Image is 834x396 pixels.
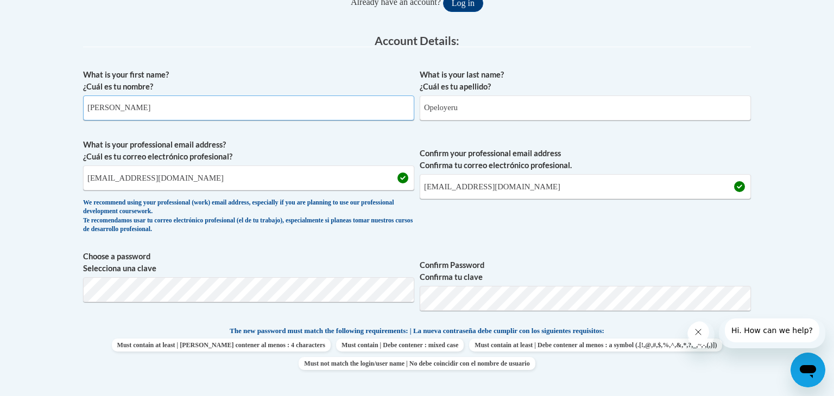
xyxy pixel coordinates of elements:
label: Confirm Password Confirma tu clave [420,259,751,283]
label: What is your last name? ¿Cuál es tu apellido? [420,69,751,93]
iframe: Close message [687,321,715,348]
label: What is your first name? ¿Cuál es tu nombre? [83,69,414,93]
span: Must contain at least | [PERSON_NAME] contener al menos : 4 characters [112,338,331,352]
div: We recommend using your professional (work) email address, especially if you are planning to use ... [83,199,414,234]
iframe: Message from company [719,318,825,348]
label: Confirm your professional email address Confirma tu correo electrónico profesional. [420,148,751,171]
span: Account Details: [375,34,459,47]
label: Choose a password Selecciona una clave [83,251,414,274]
span: Must contain | Debe contener : mixed case [336,338,464,352]
input: Metadata input [83,95,414,120]
span: Must not match the login/user name | No debe coincidir con el nombre de usuario [299,357,535,370]
input: Required [420,174,751,199]
iframe: Button to launch messaging window [791,353,825,387]
span: The new password must match the following requirements: | La nueva contraseña debe cumplir con lo... [230,326,604,336]
input: Metadata input [83,165,414,190]
span: Must contain at least | Debe contener al menos : a symbol (.[!,@,#,$,%,^,&,*,?,_,~,-,(,)]) [469,338,722,352]
label: What is your professional email address? ¿Cuál es tu correo electrónico profesional? [83,139,414,163]
input: Metadata input [420,95,751,120]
